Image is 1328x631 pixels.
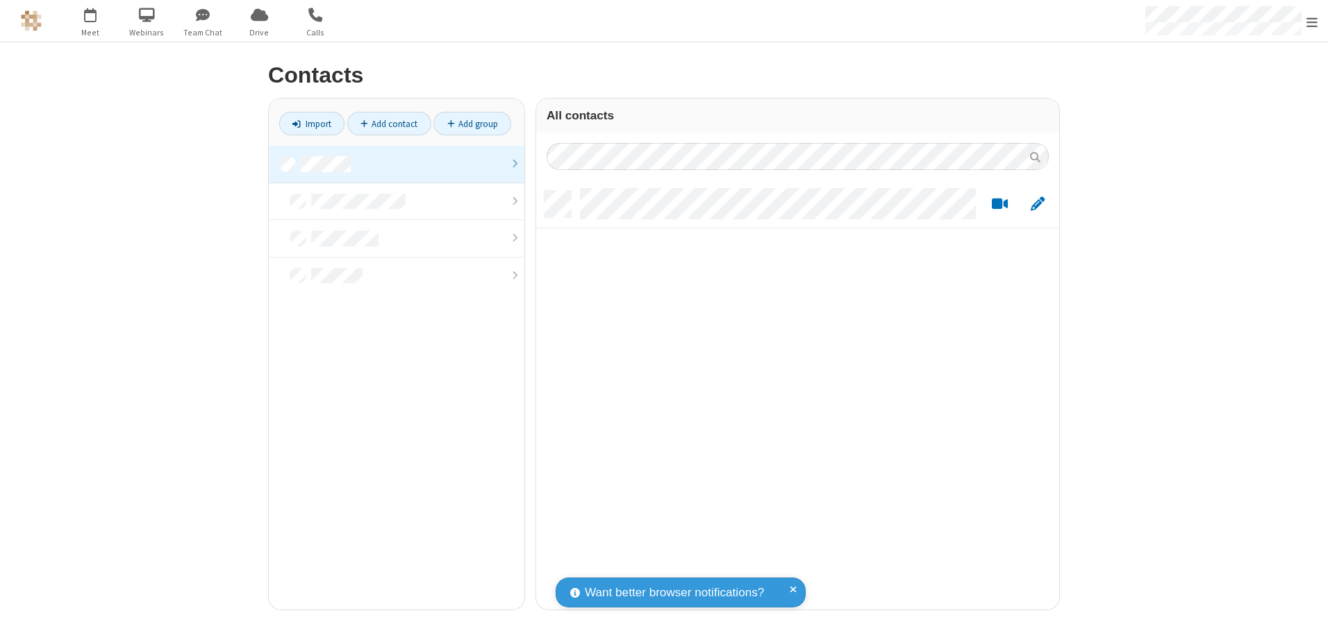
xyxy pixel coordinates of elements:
a: Import [279,112,345,135]
a: Add group [433,112,511,135]
span: Drive [233,26,285,39]
button: Edit [1024,196,1051,213]
span: Want better browser notifications? [585,584,764,602]
h2: Contacts [268,63,1060,87]
h3: All contacts [547,109,1049,122]
div: grid [536,180,1059,609]
img: QA Selenium DO NOT DELETE OR CHANGE [21,10,42,31]
span: Webinars [121,26,173,39]
a: Add contact [347,112,431,135]
span: Team Chat [177,26,229,39]
span: Meet [65,26,117,39]
button: Start a video meeting [986,196,1013,213]
span: Calls [290,26,342,39]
